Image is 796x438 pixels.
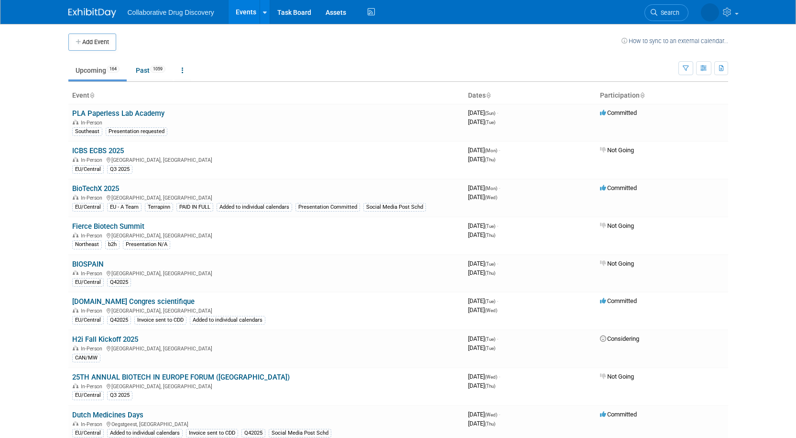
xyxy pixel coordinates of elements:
[485,157,495,162] span: (Thu)
[486,91,491,99] a: Sort by Start Date
[72,269,460,277] div: [GEOGRAPHIC_DATA], [GEOGRAPHIC_DATA]
[600,260,634,267] span: Not Going
[81,233,105,239] span: In-Person
[107,203,142,212] div: EU - A Team
[72,411,143,419] a: Dutch Medicines Days
[81,270,105,277] span: In-Person
[72,260,104,269] a: BIOSPAIN
[640,91,644,99] a: Sort by Participation Type
[72,373,290,382] a: 25TH ANNUAL BIOTECH IN EUROPE FORUM ([GEOGRAPHIC_DATA])
[485,148,497,153] span: (Mon)
[129,61,173,79] a: Past1059
[600,335,639,342] span: Considering
[176,203,213,212] div: PAID IN FULL
[72,344,460,352] div: [GEOGRAPHIC_DATA], [GEOGRAPHIC_DATA]
[73,270,78,275] img: In-Person Event
[464,88,596,104] th: Dates
[72,278,104,287] div: EU/Central
[644,4,688,21] a: Search
[72,203,104,212] div: EU/Central
[485,186,497,191] span: (Mon)
[600,373,634,380] span: Not Going
[72,316,104,325] div: EU/Central
[106,127,167,136] div: Presentation requested
[81,346,105,352] span: In-Person
[468,184,500,191] span: [DATE]
[485,270,495,276] span: (Thu)
[600,109,637,116] span: Committed
[81,383,105,390] span: In-Person
[72,382,460,390] div: [GEOGRAPHIC_DATA], [GEOGRAPHIC_DATA]
[468,344,495,351] span: [DATE]
[622,37,728,45] a: How to sync to an external calendar...
[186,429,238,438] div: Invoice sent to CDD
[73,421,78,426] img: In-Person Event
[468,297,498,304] span: [DATE]
[107,429,183,438] div: Added to individual calendars
[485,120,495,125] span: (Tue)
[72,231,460,239] div: [GEOGRAPHIC_DATA], [GEOGRAPHIC_DATA]
[72,127,102,136] div: Southeast
[190,316,265,325] div: Added to individual calendars
[72,240,102,249] div: Northeast
[600,184,637,191] span: Committed
[497,297,498,304] span: -
[81,308,105,314] span: In-Person
[73,346,78,350] img: In-Person Event
[295,203,360,212] div: Presentation Committed
[72,306,460,314] div: [GEOGRAPHIC_DATA], [GEOGRAPHIC_DATA]
[107,165,132,174] div: Q3 2025
[600,146,634,154] span: Not Going
[485,421,495,427] span: (Thu)
[499,411,500,418] span: -
[81,421,105,427] span: In-Person
[107,316,131,325] div: Q42025
[241,429,265,438] div: Q42025
[485,337,495,342] span: (Tue)
[485,383,495,389] span: (Thu)
[105,240,120,249] div: b2h
[468,193,497,201] span: [DATE]
[468,146,500,154] span: [DATE]
[657,9,679,16] span: Search
[269,429,331,438] div: Social Media Post Schd
[107,278,131,287] div: Q42025
[107,66,120,73] span: 164
[72,156,460,163] div: [GEOGRAPHIC_DATA], [GEOGRAPHIC_DATA]
[73,308,78,313] img: In-Person Event
[497,260,498,267] span: -
[72,109,164,118] a: PLA Paperless Lab Academy
[89,91,94,99] a: Sort by Event Name
[600,297,637,304] span: Committed
[72,391,104,400] div: EU/Central
[701,3,719,22] img: Jacqueline Macia
[468,382,495,389] span: [DATE]
[81,195,105,201] span: In-Person
[68,88,464,104] th: Event
[485,299,495,304] span: (Tue)
[485,111,495,116] span: (Sun)
[68,34,116,51] button: Add Event
[468,411,500,418] span: [DATE]
[600,222,634,229] span: Not Going
[468,335,498,342] span: [DATE]
[468,306,497,314] span: [DATE]
[485,346,495,351] span: (Tue)
[468,118,495,125] span: [DATE]
[107,391,132,400] div: Q3 2025
[72,420,460,427] div: Oegstgeest, [GEOGRAPHIC_DATA]
[485,224,495,229] span: (Tue)
[485,233,495,238] span: (Thu)
[72,354,100,362] div: CAN/MW
[497,222,498,229] span: -
[73,195,78,200] img: In-Person Event
[499,373,500,380] span: -
[499,146,500,154] span: -
[72,222,144,231] a: Fierce Biotech Summit
[468,222,498,229] span: [DATE]
[72,335,138,344] a: H2i Fall Kickoff 2025
[68,8,116,18] img: ExhibitDay
[73,120,78,124] img: In-Person Event
[73,233,78,237] img: In-Person Event
[468,420,495,427] span: [DATE]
